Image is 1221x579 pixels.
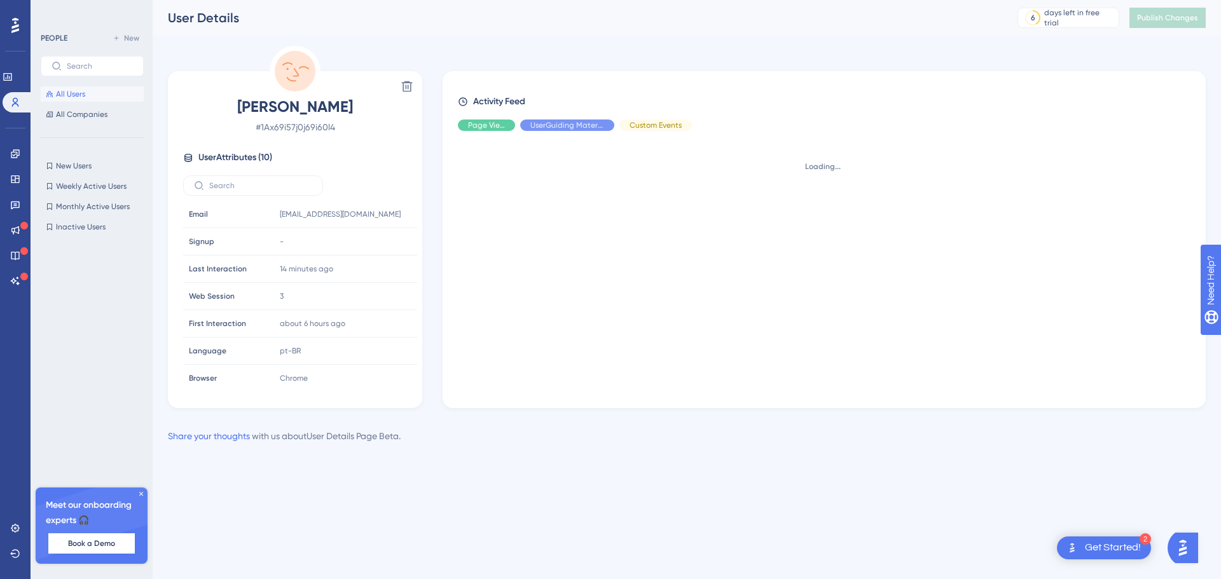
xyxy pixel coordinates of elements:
[183,97,407,117] span: [PERSON_NAME]
[41,86,144,102] button: All Users
[280,209,401,219] span: [EMAIL_ADDRESS][DOMAIN_NAME]
[108,31,144,46] button: New
[1140,533,1151,545] div: 2
[468,120,505,130] span: Page View
[198,150,272,165] span: User Attributes ( 10 )
[189,346,226,356] span: Language
[67,62,133,71] input: Search
[41,219,144,235] button: Inactive Users
[168,9,986,27] div: User Details
[189,264,247,274] span: Last Interaction
[56,222,106,232] span: Inactive Users
[56,89,85,99] span: All Users
[189,291,235,301] span: Web Session
[189,236,214,247] span: Signup
[1065,540,1080,555] img: launcher-image-alternative-text
[56,109,107,119] span: All Companies
[168,431,250,441] a: Share your thoughts
[30,3,79,18] span: Need Help?
[1085,541,1141,555] div: Get Started!
[183,119,407,135] span: # 1Ax69i57j0j69i60l4
[189,373,217,383] span: Browser
[41,199,144,214] button: Monthly Active Users
[168,428,401,444] div: with us about User Details Page Beta .
[41,107,144,122] button: All Companies
[280,291,284,301] span: 3
[1168,529,1206,567] iframe: UserGuiding AI Assistant Launcher
[189,209,208,219] span: Email
[48,533,135,554] button: Book a Demo
[280,373,308,383] span: Chrome
[124,33,139,43] span: New
[209,181,312,190] input: Search
[630,120,682,130] span: Custom Events
[280,264,333,273] time: 14 minutes ago
[46,498,137,528] span: Meet our onboarding experts 🎧
[56,201,130,212] span: Monthly Active Users
[56,161,92,171] span: New Users
[1137,13,1198,23] span: Publish Changes
[41,158,144,174] button: New Users
[280,319,345,328] time: about 6 hours ago
[458,161,1188,172] div: Loading...
[41,33,67,43] div: PEOPLE
[189,318,246,329] span: First Interaction
[56,181,127,191] span: Weekly Active Users
[1044,8,1115,28] div: days left in free trial
[280,346,301,356] span: pt-BR
[1031,13,1035,23] div: 6
[41,179,144,194] button: Weekly Active Users
[280,236,284,247] span: -
[68,538,115,548] span: Book a Demo
[530,120,604,130] span: UserGuiding Material
[1057,536,1151,559] div: Open Get Started! checklist, remaining modules: 2
[1129,8,1206,28] button: Publish Changes
[473,94,525,109] span: Activity Feed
